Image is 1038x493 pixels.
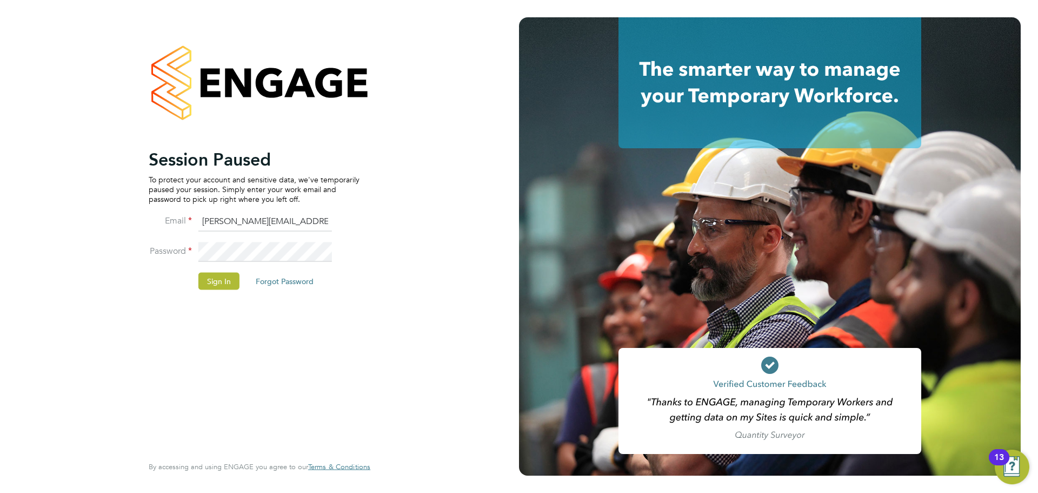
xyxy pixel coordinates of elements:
button: Open Resource Center, 13 new notifications [995,450,1029,484]
p: To protect your account and sensitive data, we've temporarily paused your session. Simply enter y... [149,174,360,204]
span: By accessing and using ENGAGE you agree to our [149,462,370,471]
div: 13 [994,457,1004,471]
input: Enter your work email... [198,212,332,232]
h2: Session Paused [149,148,360,170]
label: Email [149,215,192,226]
button: Sign In [198,272,239,290]
a: Terms & Conditions [308,463,370,471]
button: Forgot Password [247,272,322,290]
label: Password [149,245,192,257]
